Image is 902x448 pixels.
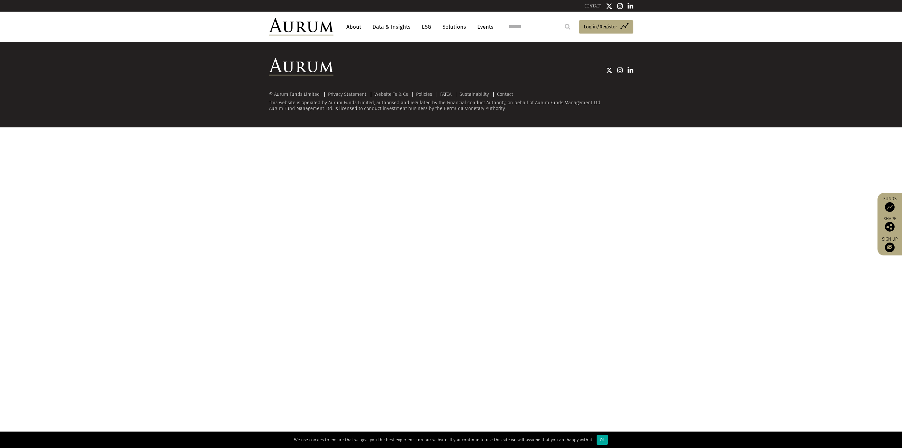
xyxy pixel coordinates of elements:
img: Twitter icon [606,67,612,74]
img: Linkedin icon [628,67,633,74]
a: Log in/Register [579,20,633,34]
a: Data & Insights [369,21,414,33]
div: This website is operated by Aurum Funds Limited, authorised and regulated by the Financial Conduc... [269,92,633,111]
a: FATCA [440,91,451,97]
a: Privacy Statement [328,91,366,97]
a: Events [474,21,493,33]
a: Sustainability [460,91,489,97]
a: Contact [497,91,513,97]
a: ESG [419,21,434,33]
div: © Aurum Funds Limited [269,92,323,97]
span: Log in/Register [584,23,617,31]
img: Aurum [269,18,333,35]
a: Solutions [439,21,469,33]
a: Website Ts & Cs [374,91,408,97]
img: Aurum Logo [269,58,333,75]
img: Linkedin icon [628,3,633,9]
img: Instagram icon [617,3,623,9]
img: Twitter icon [606,3,612,9]
a: CONTACT [584,4,601,8]
a: About [343,21,364,33]
a: Policies [416,91,432,97]
input: Submit [561,20,574,33]
img: Instagram icon [617,67,623,74]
